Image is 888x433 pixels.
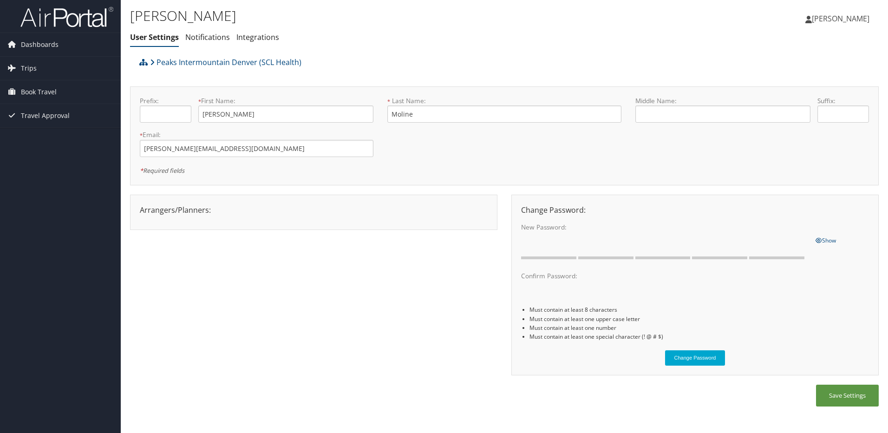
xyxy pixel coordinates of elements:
[140,166,184,175] em: Required fields
[665,350,725,366] button: Change Password
[140,130,373,139] label: Email:
[130,6,629,26] h1: [PERSON_NAME]
[521,223,809,232] label: New Password:
[812,13,869,24] span: [PERSON_NAME]
[529,323,869,332] li: Must contain at least one number
[150,53,301,72] a: Peaks Intermountain Denver (SCL Health)
[387,96,621,105] label: Last Name:
[817,96,869,105] label: Suffix:
[529,332,869,341] li: Must contain at least one special character (! @ # $)
[140,96,191,105] label: Prefix:
[21,33,59,56] span: Dashboards
[521,271,809,281] label: Confirm Password:
[133,204,495,216] div: Arrangers/Planners:
[529,305,869,314] li: Must contain at least 8 characters
[805,5,879,33] a: [PERSON_NAME]
[198,96,373,105] label: First Name:
[236,32,279,42] a: Integrations
[816,385,879,407] button: Save Settings
[816,236,836,244] span: Show
[514,204,876,216] div: Change Password:
[21,57,37,80] span: Trips
[21,104,70,127] span: Travel Approval
[21,80,57,104] span: Book Travel
[529,315,869,323] li: Must contain at least one upper case letter
[185,32,230,42] a: Notifications
[635,96,810,105] label: Middle Name:
[20,6,113,28] img: airportal-logo.png
[130,32,179,42] a: User Settings
[816,235,836,245] a: Show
